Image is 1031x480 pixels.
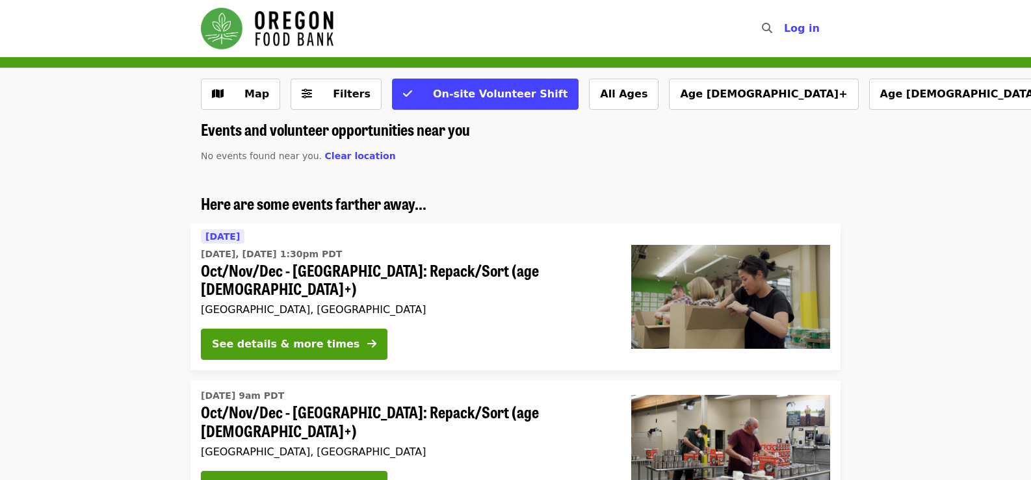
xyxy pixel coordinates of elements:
div: [GEOGRAPHIC_DATA], [GEOGRAPHIC_DATA] [201,446,610,458]
button: Filters (0 selected) [291,79,382,110]
button: All Ages [589,79,659,110]
span: Oct/Nov/Dec - [GEOGRAPHIC_DATA]: Repack/Sort (age [DEMOGRAPHIC_DATA]+) [201,261,610,299]
span: Here are some events farther away... [201,192,426,214]
div: [GEOGRAPHIC_DATA], [GEOGRAPHIC_DATA] [201,303,610,316]
span: On-site Volunteer Shift [433,88,568,100]
span: Oct/Nov/Dec - [GEOGRAPHIC_DATA]: Repack/Sort (age [DEMOGRAPHIC_DATA]+) [201,403,610,440]
span: Log in [784,22,820,34]
span: Map [244,88,269,100]
span: Events and volunteer opportunities near you [201,118,470,140]
button: See details & more times [201,329,387,360]
span: Filters [333,88,371,100]
i: map icon [212,88,224,100]
button: Log in [774,16,830,42]
button: Show map view [201,79,280,110]
button: Clear location [325,149,396,163]
span: [DATE] [205,231,240,242]
span: Clear location [325,151,396,161]
input: Search [780,13,790,44]
time: [DATE], [DATE] 1:30pm PDT [201,247,342,261]
i: sliders-h icon [302,88,312,100]
div: See details & more times [212,336,359,352]
i: arrow-right icon [367,338,376,350]
i: check icon [403,88,412,100]
time: [DATE] 9am PDT [201,389,284,403]
button: Age [DEMOGRAPHIC_DATA]+ [669,79,858,110]
a: See details for "Oct/Nov/Dec - Portland: Repack/Sort (age 8+)" [190,223,841,371]
button: On-site Volunteer Shift [392,79,579,110]
img: Oct/Nov/Dec - Portland: Repack/Sort (age 8+) organized by Oregon Food Bank [631,245,830,349]
i: search icon [762,22,772,34]
img: Oregon Food Bank - Home [201,8,333,49]
span: No events found near you. [201,151,322,161]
